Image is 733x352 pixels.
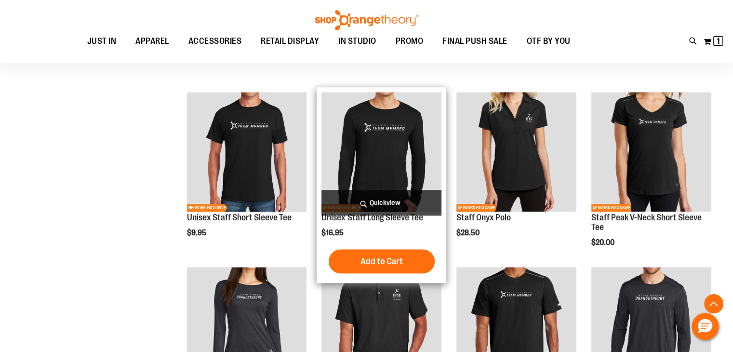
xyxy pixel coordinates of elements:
[591,92,711,214] a: Product image for Peak V-Neck Short Sleeve TeeNETWORK EXCLUSIVE
[135,30,169,52] span: APPAREL
[321,213,423,222] a: Unisex Staff Long Sleeve Tee
[442,30,507,52] span: FINAL PUSH SALE
[187,92,307,214] a: Product image for Unisex Short Sleeve T-ShirtNETWORK EXCLUSIVE
[321,190,441,216] a: Quickview
[187,92,307,212] img: Product image for Unisex Short Sleeve T-Shirt
[78,30,126,53] a: JUST IN
[179,30,252,53] a: ACCESSORIES
[187,213,292,222] a: Unisex Staff Short Sleeve Tee
[182,87,312,262] div: product
[126,30,179,53] a: APPAREL
[456,229,481,237] span: $28.50
[321,92,441,214] a: Product image for Unisex Long Sleeve T-ShirtNETWORK EXCLUSIVE
[456,92,576,212] img: Product image for Onyx Polo
[527,30,571,52] span: OTF BY YOU
[704,294,723,313] button: Back To Top
[591,204,631,212] span: NETWORK EXCLUSIVE
[433,30,517,53] a: FINAL PUSH SALE
[321,92,441,212] img: Product image for Unisex Long Sleeve T-Shirt
[317,87,446,284] div: product
[591,92,711,212] img: Product image for Peak V-Neck Short Sleeve Tee
[188,30,242,52] span: ACCESSORIES
[591,238,616,247] span: $20.00
[452,87,581,262] div: product
[456,92,576,214] a: Product image for Onyx PoloNETWORK EXCLUSIVE
[360,256,403,267] span: Add to Cart
[187,204,227,212] span: NETWORK EXCLUSIVE
[456,213,511,222] a: Staff Onyx Polo
[329,30,386,52] a: IN STUDIO
[396,30,424,52] span: PROMO
[386,30,433,53] a: PROMO
[251,30,329,53] a: RETAIL DISPLAY
[717,36,720,46] span: 1
[187,229,208,237] span: $9.95
[314,10,420,30] img: Shop Orangetheory
[338,30,376,52] span: IN STUDIO
[591,213,702,232] a: Staff Peak V-Neck Short Sleeve Tee
[321,229,345,237] span: $16.95
[517,30,580,53] a: OTF BY YOU
[261,30,319,52] span: RETAIL DISPLAY
[329,249,435,273] button: Add to Cart
[456,204,496,212] span: NETWORK EXCLUSIVE
[87,30,117,52] span: JUST IN
[586,87,716,271] div: product
[692,313,719,340] button: Hello, have a question? Let’s chat.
